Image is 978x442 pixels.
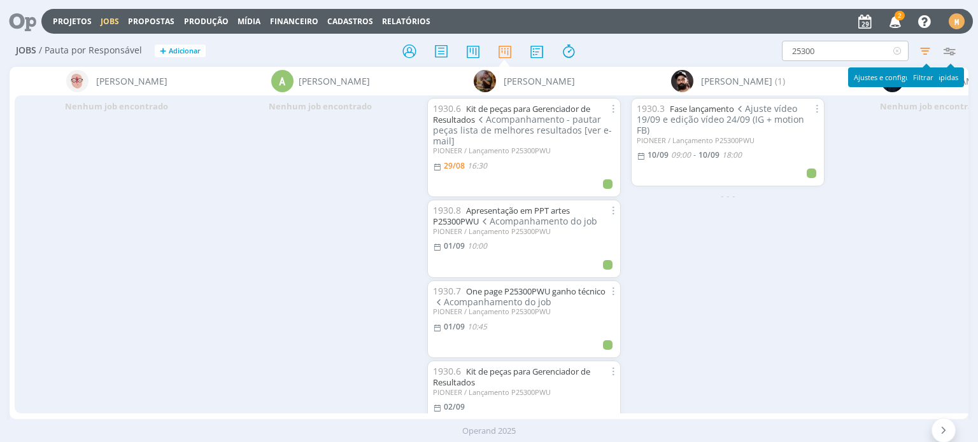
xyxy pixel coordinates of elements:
a: Projetos [53,16,92,27]
span: Acompanhamento do job [479,215,597,227]
span: 1930.3 [637,102,665,114]
span: Adicionar [169,47,201,55]
div: A [271,70,294,92]
: 18:00 [722,149,742,160]
div: PIONEER / Lançamento P25300PWU [637,136,819,144]
: 01/09 [444,321,465,332]
: 09:00 [671,149,691,160]
span: 1930.6 [433,102,461,114]
: 10:00 [467,240,487,251]
: - [693,151,696,159]
span: 1930.7 [433,285,461,297]
a: Kit de peças para Gerenciador de Resultados [433,366,590,388]
div: Filtrar [907,67,939,87]
a: One page P25300PWU ganho técnico [466,286,606,297]
: 10/09 [698,149,719,160]
div: PIONEER / Lançamento P25300PWU [433,307,615,315]
span: Acompanhamento - pautar peças lista de melhores resultados [ver e-mail] [433,113,612,147]
: 10:45 [467,321,487,332]
button: Produção [180,17,232,27]
img: A [66,70,89,92]
span: Acompanhamento do job [433,296,551,308]
a: Mídia [237,16,260,27]
div: Nenhum job encontrado [15,95,218,118]
: 16:30 [467,160,487,171]
button: M [948,10,965,32]
span: [PERSON_NAME] [701,74,772,88]
a: Fase lançamento [670,103,734,114]
a: Relatórios [382,16,430,27]
button: Mídia [234,17,264,27]
button: 2 [881,10,907,33]
span: Ajuste vídeo 19/09 e edição vídeo 24/09 (IG + motion FB) [637,102,804,136]
span: + [160,45,166,58]
input: Busca [782,41,909,61]
span: [PERSON_NAME] [504,74,575,88]
button: Jobs [97,17,123,27]
a: Jobs [101,16,119,27]
span: Jobs [16,45,36,56]
div: PIONEER / Lançamento P25300PWU [433,227,615,235]
button: Projetos [49,17,96,27]
div: - - - [626,189,830,202]
span: 2 [895,11,905,20]
: 01/09 [444,240,465,251]
span: [PERSON_NAME] [299,74,370,88]
: 10/09 [648,149,669,160]
img: A [474,70,496,92]
: 02/09 [444,401,465,412]
img: B [671,70,693,92]
button: Financeiro [266,17,322,27]
a: Kit de peças para Gerenciador de Resultados [433,103,590,125]
div: PIONEER / Lançamento P25300PWU [433,146,615,155]
a: Financeiro [270,16,318,27]
span: Propostas [128,16,174,27]
div: Nenhum job encontrado [218,95,422,118]
div: Ajustes e configurações rápidas [848,67,964,87]
button: +Adicionar [155,45,206,58]
div: M [949,13,965,29]
div: PIONEER / Lançamento P25300PWU [433,388,615,396]
span: / Pauta por Responsável [39,45,142,56]
a: Apresentação em PPT artes P25300PWU [433,205,570,227]
: 29/08 [444,160,465,171]
span: Cadastros [327,16,373,27]
button: Relatórios [378,17,434,27]
span: 1930.8 [433,204,461,216]
span: [PERSON_NAME] [96,74,167,88]
span: 1930.6 [433,365,461,377]
span: (1) [775,74,785,88]
button: Propostas [124,17,178,27]
button: Cadastros [323,17,377,27]
a: Produção [184,16,229,27]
